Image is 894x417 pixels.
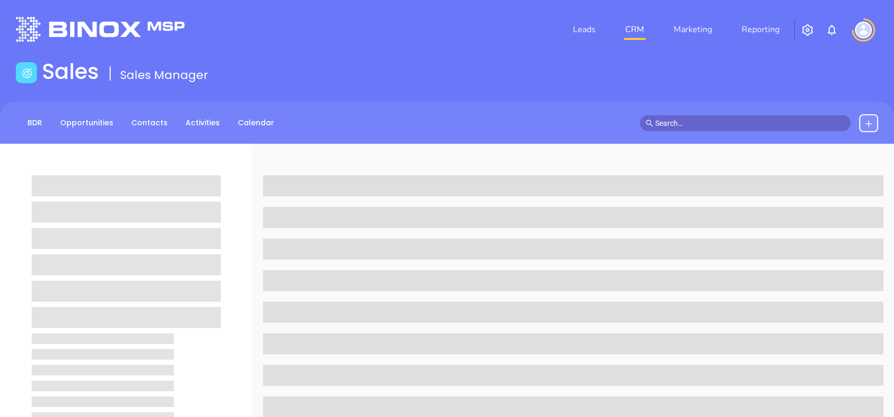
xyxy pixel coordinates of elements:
img: iconSetting [801,24,814,36]
h1: Sales [42,59,99,84]
a: BDR [21,114,48,132]
a: Leads [569,19,600,40]
a: Marketing [669,19,716,40]
a: Opportunities [54,114,120,132]
img: logo [16,17,184,42]
span: Sales Manager [120,67,208,83]
input: Search… [655,117,845,129]
img: iconNotification [825,24,838,36]
a: Reporting [737,19,784,40]
a: Calendar [231,114,280,132]
a: Contacts [125,114,174,132]
span: search [646,120,653,127]
a: CRM [621,19,648,40]
img: user [855,22,872,38]
a: Activities [179,114,226,132]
